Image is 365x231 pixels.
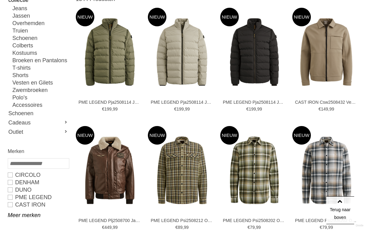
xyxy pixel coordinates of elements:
span: € [102,225,105,230]
a: Zwembroeken [12,86,69,94]
span: € [320,225,322,230]
a: DENHAM [8,179,69,186]
span: 99 [329,107,334,111]
span: 199 [249,107,256,111]
a: CAST IRON Csw2508432 Vesten en Gilets [295,99,358,105]
span: 99 [185,107,190,111]
a: PME LEGEND Pja2508114 Jassen [79,99,141,105]
span: , [327,225,328,230]
a: Shorts [12,72,69,79]
span: € [246,107,249,111]
a: Circolo [8,171,69,179]
span: 99 [328,225,333,230]
span: 89 [178,225,183,230]
a: Polo's [12,94,69,101]
span: 199 [104,107,111,111]
span: , [256,107,257,111]
span: 99 [113,225,118,230]
a: Schoenen [12,34,69,42]
h2: Merken [8,147,69,155]
a: Colberts [12,42,69,49]
span: 199 [177,107,184,111]
a: PME LEGEND Psi2508202 Overhemden [295,218,358,223]
a: Cadeaus [8,118,69,127]
span: € [102,107,105,111]
img: PME LEGEND Psi2508202 Overhemden [292,136,360,204]
span: , [255,225,256,230]
a: PME LEGEND Pja2508114 Jassen [151,99,213,105]
a: Vesten en Gilets [12,79,69,86]
img: CAST IRON Csw2508432 Vesten en Gilets [292,18,360,86]
img: PME LEGEND Pja2508114 Jassen [76,18,144,86]
img: PME LEGEND Pja2508114 Jassen [148,18,216,86]
a: Accessoires [12,101,69,109]
a: Broeken en Pantalons [12,57,69,64]
span: , [112,225,113,230]
span: 99 [256,225,261,230]
a: Truien [12,27,69,34]
a: Overhemden [12,20,69,27]
a: Duno [8,186,69,194]
a: PME LEGEND Plj2508700 Jassen [79,218,141,223]
img: PME LEGEND Plj2508700 Jassen [76,136,144,204]
span: , [112,107,113,111]
a: Terug naar boven [326,196,354,224]
a: Jassen [12,12,69,20]
span: 99 [257,107,262,111]
span: 99 [184,225,189,230]
img: PME LEGEND Psi2508212 Overhemden [148,136,216,204]
span: € [175,225,178,230]
a: PME LEGEND Psi2508212 Overhemden [151,218,213,223]
span: , [328,107,329,111]
span: 79 [250,225,255,230]
a: Kostuums [12,49,69,57]
a: PME LEGEND [8,194,69,201]
a: Meer merken [8,211,69,219]
span: , [184,107,185,111]
span: € [319,107,321,111]
img: PME LEGEND Psi2508202 Overhemden [220,136,288,204]
span: 79 [322,225,327,230]
a: Outlet [8,127,69,137]
span: 149 [321,107,328,111]
a: T-shirts [12,64,69,72]
img: PME LEGEND Pja2508114 Jassen [220,18,288,86]
span: 99 [113,107,118,111]
span: € [247,225,250,230]
span: € [174,107,177,111]
span: , [182,225,184,230]
a: PME LEGEND Pja2508114 Jassen [223,99,286,105]
span: 449 [104,225,111,230]
a: PME LEGEND Psi2508202 Overhemden [223,218,286,223]
a: Jeans [12,5,69,12]
a: Schoenen [8,109,69,118]
a: CAST IRON [8,201,69,208]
